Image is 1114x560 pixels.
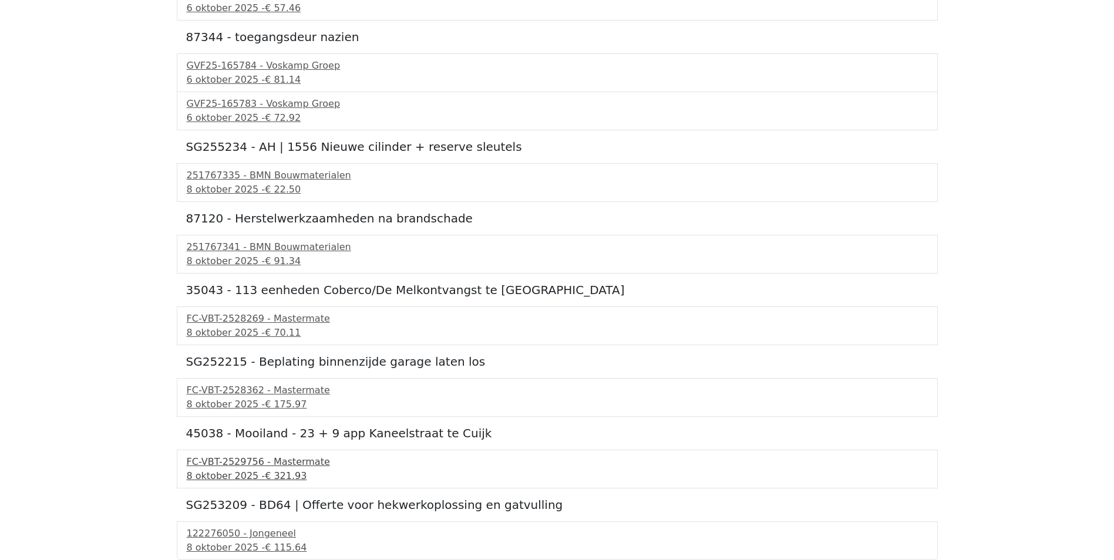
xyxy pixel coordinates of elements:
[186,426,928,440] h5: 45038 - Mooiland - 23 + 9 app Kaneelstraat te Cuijk
[187,97,928,111] div: GVF25-165783 - Voskamp Groep
[187,59,928,87] a: GVF25-165784 - Voskamp Groep6 oktober 2025 -€ 81.14
[187,469,928,483] div: 8 oktober 2025 -
[265,255,301,266] span: € 91.34
[265,112,301,123] span: € 72.92
[265,399,307,410] span: € 175.97
[187,183,928,197] div: 8 oktober 2025 -
[187,541,928,555] div: 8 oktober 2025 -
[187,527,928,555] a: 122276050 - Jongeneel8 oktober 2025 -€ 115.64
[187,1,928,15] div: 6 oktober 2025 -
[187,240,928,254] div: 251767341 - BMN Bouwmaterialen
[186,283,928,297] h5: 35043 - 113 eenheden Coberco/De Melkontvangst te [GEOGRAPHIC_DATA]
[187,312,928,340] a: FC-VBT-2528269 - Mastermate8 oktober 2025 -€ 70.11
[186,355,928,369] h5: SG252215 - Beplating binnenzijde garage laten los
[186,498,928,512] h5: SG253209 - BD64 | Offerte voor hekwerkoplossing en gatvulling
[186,211,928,225] h5: 87120 - Herstelwerkzaamheden na brandschade
[187,254,928,268] div: 8 oktober 2025 -
[187,168,928,197] a: 251767335 - BMN Bouwmaterialen8 oktober 2025 -€ 22.50
[187,73,928,87] div: 6 oktober 2025 -
[187,527,928,541] div: 122276050 - Jongeneel
[186,140,928,154] h5: SG255234 - AH | 1556 Nieuwe cilinder + reserve sleutels
[265,2,301,14] span: € 57.46
[187,168,928,183] div: 251767335 - BMN Bouwmaterialen
[187,240,928,268] a: 251767341 - BMN Bouwmaterialen8 oktober 2025 -€ 91.34
[187,312,928,326] div: FC-VBT-2528269 - Mastermate
[187,59,928,73] div: GVF25-165784 - Voskamp Groep
[187,383,928,397] div: FC-VBT-2528362 - Mastermate
[265,470,307,481] span: € 321.93
[186,30,928,44] h5: 87344 - toegangsdeur nazien
[187,383,928,411] a: FC-VBT-2528362 - Mastermate8 oktober 2025 -€ 175.97
[265,184,301,195] span: € 22.50
[187,455,928,469] div: FC-VBT-2529756 - Mastermate
[187,111,928,125] div: 6 oktober 2025 -
[265,327,301,338] span: € 70.11
[265,542,307,553] span: € 115.64
[187,97,928,125] a: GVF25-165783 - Voskamp Groep6 oktober 2025 -€ 72.92
[187,397,928,411] div: 8 oktober 2025 -
[187,455,928,483] a: FC-VBT-2529756 - Mastermate8 oktober 2025 -€ 321.93
[187,326,928,340] div: 8 oktober 2025 -
[265,74,301,85] span: € 81.14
